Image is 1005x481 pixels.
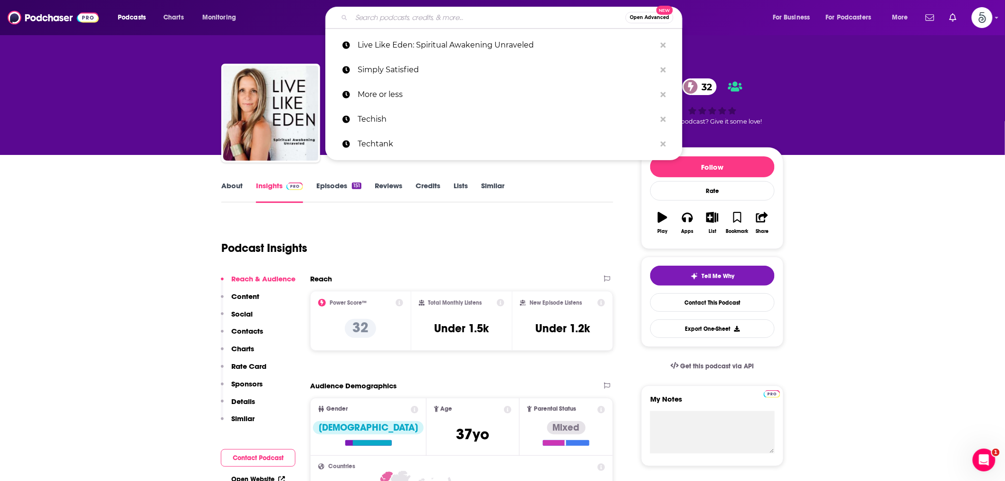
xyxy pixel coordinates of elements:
[330,299,367,306] h2: Power Score™
[310,381,397,390] h2: Audience Demographics
[325,132,683,156] a: Techtank
[434,321,489,336] h3: Under 1.5k
[441,406,453,412] span: Age
[972,7,993,28] button: Show profile menu
[358,82,656,107] p: More or less
[428,299,482,306] h2: Total Monthly Listens
[656,6,673,15] span: New
[650,156,775,177] button: Follow
[547,421,586,434] div: Mixed
[820,10,885,25] button: open menu
[650,206,675,240] button: Play
[325,107,683,132] a: Techish
[345,319,376,338] p: 32
[8,9,99,27] a: Podchaser - Follow, Share and Rate Podcasts
[658,229,668,234] div: Play
[231,309,253,318] p: Social
[650,266,775,286] button: tell me why sparkleTell Me Why
[358,107,656,132] p: Techish
[726,229,749,234] div: Bookmark
[691,272,698,280] img: tell me why sparkle
[351,10,626,25] input: Search podcasts, credits, & more...
[358,132,656,156] p: Techtank
[892,11,908,24] span: More
[481,181,504,203] a: Similar
[221,274,295,292] button: Reach & Audience
[231,327,263,336] p: Contacts
[326,406,348,412] span: Gender
[454,181,468,203] a: Lists
[196,10,248,25] button: open menu
[922,10,938,26] a: Show notifications dropdown
[826,11,872,24] span: For Podcasters
[221,379,263,397] button: Sponsors
[310,274,332,283] h2: Reach
[663,118,762,125] span: Good podcast? Give it some love!
[766,10,822,25] button: open menu
[530,299,582,306] h2: New Episode Listens
[286,183,303,190] img: Podchaser Pro
[725,206,749,240] button: Bookmark
[221,309,253,327] button: Social
[325,58,683,82] a: Simply Satisfied
[223,66,318,161] img: Live Like Eden: Spiritual Awakening Unraveled
[630,15,669,20] span: Open Advanced
[231,362,266,371] p: Rate Card
[231,397,255,406] p: Details
[358,33,656,58] p: Live Like Eden: Spiritual Awakening Unraveled
[650,181,775,201] div: Rate
[992,449,1000,456] span: 1
[650,293,775,312] a: Contact This Podcast
[626,12,673,23] button: Open AdvancedNew
[456,425,490,443] span: 37 yo
[221,181,243,203] a: About
[534,406,576,412] span: Parental Status
[946,10,960,26] a: Show notifications dropdown
[972,7,993,28] img: User Profile
[764,389,780,398] a: Pro website
[221,292,259,309] button: Content
[157,10,190,25] a: Charts
[675,206,700,240] button: Apps
[325,33,683,58] a: Live Like Eden: Spiritual Awakening Unraveled
[221,241,307,255] h1: Podcast Insights
[972,7,993,28] span: Logged in as Spiral5-G2
[231,274,295,283] p: Reach & Audience
[352,183,361,189] div: 151
[202,11,236,24] span: Monitoring
[231,379,263,388] p: Sponsors
[221,449,295,467] button: Contact Podcast
[773,11,810,24] span: For Business
[163,11,184,24] span: Charts
[375,181,402,203] a: Reviews
[221,414,255,432] button: Similar
[221,327,263,344] button: Contacts
[231,292,259,301] p: Content
[702,272,735,280] span: Tell Me Why
[325,82,683,107] a: More or less
[650,394,775,411] label: My Notes
[650,319,775,338] button: Export One-Sheet
[973,449,996,471] iframe: Intercom live chat
[750,206,775,240] button: Share
[221,397,255,414] button: Details
[663,355,762,378] a: Get this podcast via API
[111,10,158,25] button: open menu
[709,229,716,234] div: List
[221,344,254,362] button: Charts
[641,72,784,131] div: 32Good podcast? Give it some love!
[416,181,440,203] a: Credits
[118,11,146,24] span: Podcasts
[756,229,768,234] div: Share
[316,181,361,203] a: Episodes151
[231,414,255,423] p: Similar
[256,181,303,203] a: InsightsPodchaser Pro
[682,229,694,234] div: Apps
[692,78,717,95] span: 32
[221,362,266,379] button: Rate Card
[231,344,254,353] p: Charts
[683,78,717,95] a: 32
[885,10,920,25] button: open menu
[328,463,355,470] span: Countries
